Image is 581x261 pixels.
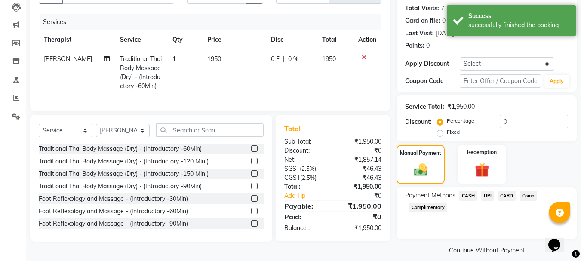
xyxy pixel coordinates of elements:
span: Complimentary [409,203,447,212]
div: Paid: [278,212,333,222]
div: Traditional Thai Body Massage (Dry) - (Introductory -150 Min ) [39,169,209,178]
th: Disc [266,30,317,49]
th: Therapist [39,30,115,49]
div: ₹0 [342,191,388,200]
input: Search or Scan [156,123,264,137]
label: Fixed [447,128,460,136]
span: CARD [498,191,516,201]
span: [PERSON_NAME] [44,55,92,63]
span: Comp [520,191,538,201]
th: Service [115,30,167,49]
span: 2.5% [301,165,314,172]
div: 0 [442,16,446,25]
th: Price [202,30,266,49]
div: Last Visit: [405,29,434,38]
span: 1950 [322,55,336,63]
div: Payable: [278,201,333,211]
div: 7 [441,4,444,13]
a: Add Tip [278,191,342,200]
div: Foot Reflexology and Massage - (Introductory -30Min) [39,194,188,203]
span: 1950 [207,55,221,63]
div: ₹1,950.00 [333,137,388,146]
div: Apply Discount [405,59,459,68]
div: 0 [426,41,430,50]
div: Traditional Thai Body Massage (Dry) - (Introductory -90Min) [39,182,202,191]
label: Manual Payment [400,149,441,157]
div: Points: [405,41,424,50]
div: ₹0 [333,212,388,222]
img: _cash.svg [410,162,432,178]
div: ₹1,950.00 [333,224,388,233]
th: Action [353,30,381,49]
span: SGST [284,165,300,172]
span: 0 F [271,55,280,64]
div: Discount: [278,146,333,155]
div: ₹1,950.00 [333,182,388,191]
div: Net: [278,155,333,164]
div: Foot Reflexology and Massage - (Introductory -60Min) [39,207,188,216]
span: 2.5% [302,174,315,181]
span: Traditional Thai Body Massage (Dry) - (Introductory -60Min) [120,55,162,90]
div: Sub Total: [278,137,333,146]
span: CGST [284,174,300,181]
div: Traditional Thai Body Massage (Dry) - (Introductory -120 Min ) [39,157,209,166]
span: 1 [172,55,176,63]
div: [DATE] [436,29,454,38]
span: Payment Methods [405,191,455,200]
span: UPI [481,191,494,201]
div: ₹46.43 [333,164,388,173]
label: Redemption [467,148,497,156]
div: ( ) [278,164,333,173]
div: ₹1,950.00 [448,102,475,111]
th: Qty [167,30,202,49]
div: ₹0 [333,146,388,155]
div: ₹1,857.14 [333,155,388,164]
div: Coupon Code [405,77,459,86]
div: ₹46.43 [333,173,388,182]
div: Total: [278,182,333,191]
div: Services [40,14,388,30]
iframe: chat widget [545,227,572,252]
div: ( ) [278,173,333,182]
span: CASH [459,191,477,201]
div: Total Visits: [405,4,439,13]
label: Percentage [447,117,474,125]
th: Total [317,30,354,49]
div: Foot Reflexology and Massage - (Introductory -90Min) [39,219,188,228]
div: Card on file: [405,16,440,25]
div: successfully finished the booking [468,21,569,30]
div: Service Total: [405,102,444,111]
span: | [283,55,285,64]
button: Apply [544,75,569,88]
span: Total [284,124,304,133]
a: Continue Without Payment [398,246,575,255]
div: Success [468,12,569,21]
div: Discount: [405,117,432,126]
div: Traditional Thai Body Massage (Dry) - (Introductory -60Min) [39,144,202,154]
input: Enter Offer / Coupon Code [460,74,541,88]
div: Balance : [278,224,333,233]
span: 0 % [288,55,298,64]
img: _gift.svg [470,161,494,179]
div: ₹1,950.00 [333,201,388,211]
